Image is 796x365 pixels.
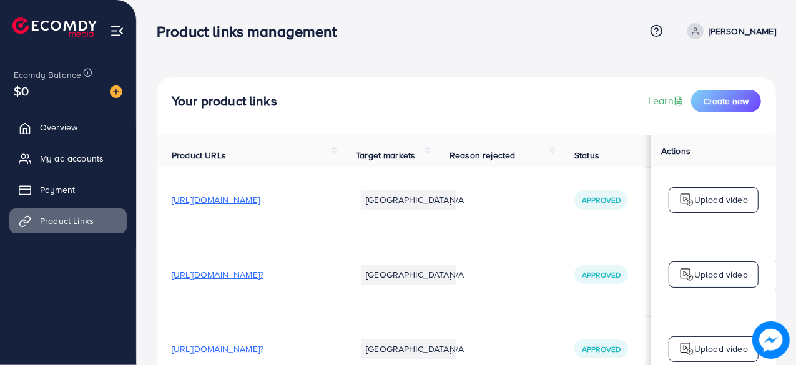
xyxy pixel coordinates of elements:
[40,121,77,134] span: Overview
[682,23,776,39] a: [PERSON_NAME]
[694,267,748,282] p: Upload video
[172,94,277,109] h4: Your product links
[40,215,94,227] span: Product Links
[694,341,748,356] p: Upload video
[172,268,263,281] span: [URL][DOMAIN_NAME]?
[679,192,694,207] img: logo
[356,149,415,162] span: Target markets
[9,208,127,233] a: Product Links
[691,90,761,112] button: Create new
[172,343,263,355] span: [URL][DOMAIN_NAME]?
[450,268,464,281] span: N/A
[450,343,464,355] span: N/A
[450,149,515,162] span: Reason rejected
[40,183,75,196] span: Payment
[361,190,456,210] li: [GEOGRAPHIC_DATA]
[694,192,748,207] p: Upload video
[9,177,127,202] a: Payment
[752,321,790,359] img: image
[574,149,599,162] span: Status
[361,339,456,359] li: [GEOGRAPHIC_DATA]
[110,85,122,98] img: image
[450,193,464,206] span: N/A
[157,22,346,41] h3: Product links management
[110,24,124,38] img: menu
[12,17,97,37] img: logo
[9,115,127,140] a: Overview
[582,270,621,280] span: Approved
[582,344,621,354] span: Approved
[172,149,226,162] span: Product URLs
[582,195,621,205] span: Approved
[648,94,686,108] a: Learn
[704,95,749,107] span: Create new
[709,24,776,39] p: [PERSON_NAME]
[361,265,456,285] li: [GEOGRAPHIC_DATA]
[14,69,81,81] span: Ecomdy Balance
[40,152,104,165] span: My ad accounts
[679,341,694,356] img: logo
[172,193,260,206] span: [URL][DOMAIN_NAME]
[679,267,694,282] img: logo
[9,146,127,171] a: My ad accounts
[661,145,690,157] span: Actions
[11,80,32,102] span: $0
